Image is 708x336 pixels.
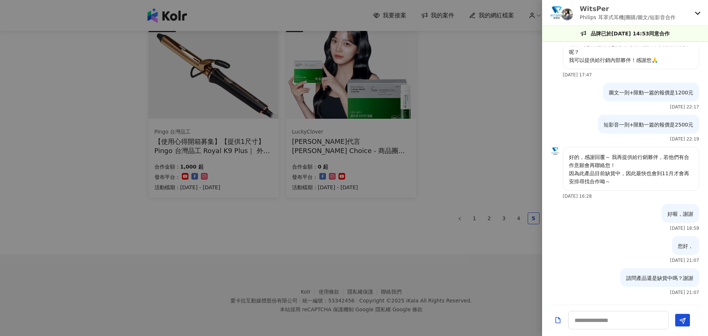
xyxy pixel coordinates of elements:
[604,121,693,129] p: 短影音一則+限動一篇的報價是2500元
[569,153,693,186] p: 好的，感謝回覆～ 我再提供給行銷夥伴，若他們有合作意願會再聯絡您！ 因為此產品目前缺貨中，因此最快也會到11月才會再安排尋找合作呦～
[554,314,562,327] button: Add a file
[678,242,693,250] p: 您好，
[667,210,693,218] p: 好喔，謝謝
[563,72,592,77] p: [DATE] 17:47
[670,226,699,231] p: [DATE] 18:59
[551,147,560,156] img: KOL Avatar
[670,258,699,263] p: [DATE] 21:07
[670,136,699,142] p: [DATE] 22:19
[569,40,693,64] p: 哈囉～是否能訊問您關於圖文、短影音等的合作報價呢？ 我可以提供給行銷內部夥伴！感謝您🙏
[626,274,693,282] p: 請問產品還是缺貨中嗎？謝謝
[563,194,592,199] p: [DATE] 16:28
[670,290,699,295] p: [DATE] 21:07
[591,30,670,38] p: 品牌已於[DATE] 14:53同意合作
[580,13,676,21] p: Philips 耳罩式耳機|團購/圖文/短影音合作
[580,4,676,13] p: WitsPer
[561,8,573,20] img: KOL Avatar
[609,89,693,97] p: 圖文一則+限動一篇的報價是1200元
[549,6,564,20] img: KOL Avatar
[670,104,699,110] p: [DATE] 22:17
[675,314,690,326] button: Send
